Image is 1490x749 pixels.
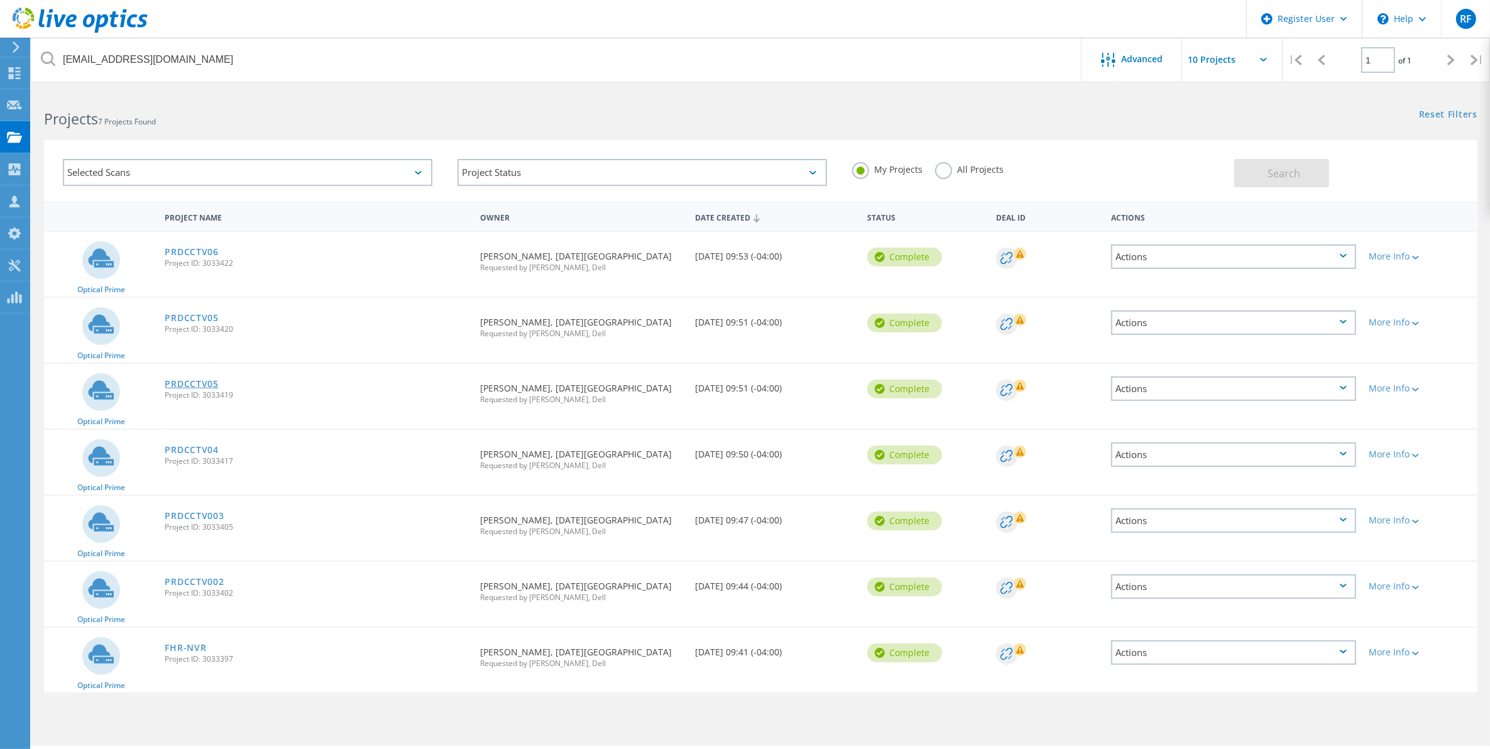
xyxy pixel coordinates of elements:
[165,380,218,388] a: PRDCCTV05
[480,396,682,403] span: Requested by [PERSON_NAME], Dell
[165,511,224,520] a: PRDCCTV003
[474,232,689,284] div: [PERSON_NAME], [DATE][GEOGRAPHIC_DATA]
[165,446,218,454] a: PRDCCTV04
[44,109,98,129] b: Projects
[689,232,861,273] div: [DATE] 09:53 (-04:00)
[474,205,689,228] div: Owner
[867,446,942,464] div: Complete
[1111,574,1357,599] div: Actions
[158,205,474,228] div: Project Name
[1268,167,1301,180] span: Search
[1111,244,1357,269] div: Actions
[867,577,942,596] div: Complete
[1464,38,1490,82] div: |
[77,484,125,491] span: Optical Prime
[861,205,990,228] div: Status
[480,528,682,535] span: Requested by [PERSON_NAME], Dell
[165,577,224,586] a: PRDCCTV002
[1419,110,1477,121] a: Reset Filters
[1111,310,1357,335] div: Actions
[474,298,689,350] div: [PERSON_NAME], [DATE][GEOGRAPHIC_DATA]
[165,523,468,531] span: Project ID: 3033405
[1369,318,1471,327] div: More Info
[480,660,682,667] span: Requested by [PERSON_NAME], Dell
[935,162,1004,174] label: All Projects
[77,682,125,689] span: Optical Prime
[1111,442,1357,467] div: Actions
[77,418,125,425] span: Optical Prime
[1369,450,1471,459] div: More Info
[1378,13,1389,25] svg: \n
[1234,159,1329,187] button: Search
[165,643,206,652] a: FHR-NVR
[474,430,689,482] div: [PERSON_NAME], [DATE][GEOGRAPHIC_DATA]
[1111,640,1357,665] div: Actions
[689,562,861,603] div: [DATE] 09:44 (-04:00)
[165,248,218,256] a: PRDCCTV06
[474,364,689,416] div: [PERSON_NAME], [DATE][GEOGRAPHIC_DATA]
[77,550,125,557] span: Optical Prime
[474,562,689,614] div: [PERSON_NAME], [DATE][GEOGRAPHIC_DATA]
[867,511,942,530] div: Complete
[13,26,148,35] a: Live Optics Dashboard
[852,162,923,174] label: My Projects
[165,391,468,399] span: Project ID: 3033419
[77,286,125,293] span: Optical Prime
[1111,376,1357,401] div: Actions
[689,628,861,669] div: [DATE] 09:41 (-04:00)
[1283,38,1308,82] div: |
[1111,508,1357,533] div: Actions
[480,264,682,271] span: Requested by [PERSON_NAME], Dell
[98,116,156,127] span: 7 Projects Found
[689,298,861,339] div: [DATE] 09:51 (-04:00)
[1398,55,1411,66] span: of 1
[165,260,468,267] span: Project ID: 3033422
[867,248,942,266] div: Complete
[474,496,689,548] div: [PERSON_NAME], [DATE][GEOGRAPHIC_DATA]
[1122,55,1163,63] span: Advanced
[165,325,468,333] span: Project ID: 3033420
[689,364,861,405] div: [DATE] 09:51 (-04:00)
[165,655,468,663] span: Project ID: 3033397
[31,38,1082,82] input: Search projects by name, owner, ID, company, etc
[689,496,861,537] div: [DATE] 09:47 (-04:00)
[165,589,468,597] span: Project ID: 3033402
[165,314,218,322] a: PRDCCTV05
[77,352,125,359] span: Optical Prime
[480,462,682,469] span: Requested by [PERSON_NAME], Dell
[689,430,861,471] div: [DATE] 09:50 (-04:00)
[165,457,468,465] span: Project ID: 3033417
[474,628,689,680] div: [PERSON_NAME], [DATE][GEOGRAPHIC_DATA]
[1460,14,1472,24] span: RF
[1369,252,1471,261] div: More Info
[1369,384,1471,393] div: More Info
[1369,582,1471,591] div: More Info
[990,205,1104,228] div: Deal Id
[77,616,125,623] span: Optical Prime
[867,643,942,662] div: Complete
[480,594,682,601] span: Requested by [PERSON_NAME], Dell
[689,205,861,229] div: Date Created
[1369,648,1471,657] div: More Info
[480,330,682,337] span: Requested by [PERSON_NAME], Dell
[1105,205,1363,228] div: Actions
[867,314,942,332] div: Complete
[457,159,827,186] div: Project Status
[63,159,432,186] div: Selected Scans
[867,380,942,398] div: Complete
[1369,516,1471,525] div: More Info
